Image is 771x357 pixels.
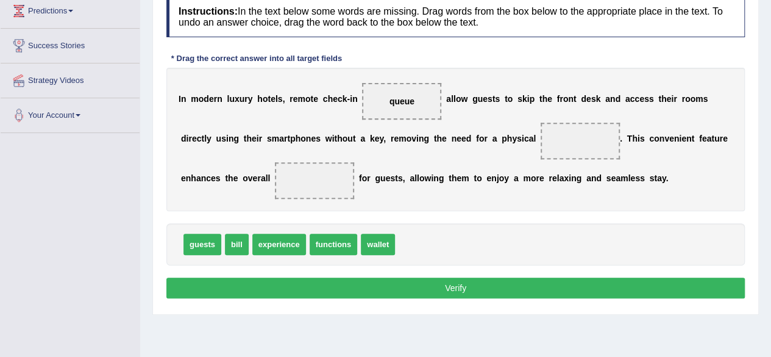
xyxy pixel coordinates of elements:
[244,94,247,104] b: r
[671,94,673,104] b: i
[246,134,252,143] b: h
[209,94,214,104] b: e
[252,234,306,255] span: experience
[531,173,536,183] b: o
[248,94,253,104] b: y
[191,94,198,104] b: m
[268,94,271,104] b: t
[477,173,482,183] b: o
[461,134,466,143] b: e
[571,173,577,183] b: n
[569,173,571,183] b: i
[235,94,240,104] b: x
[424,134,429,143] b: g
[350,94,352,104] b: i
[283,94,285,104] b: ,
[552,173,557,183] b: e
[508,94,513,104] b: o
[394,134,399,143] b: e
[586,94,591,104] b: e
[252,134,257,143] b: e
[706,134,711,143] b: a
[673,94,677,104] b: r
[179,94,181,104] b: I
[316,134,321,143] b: s
[188,134,191,143] b: r
[343,94,347,104] b: k
[227,94,229,104] b: l
[596,173,602,183] b: d
[517,134,522,143] b: s
[290,94,293,104] b: r
[439,173,444,183] b: g
[207,134,211,143] b: y
[253,173,258,183] b: e
[549,173,552,183] b: r
[640,134,645,143] b: s
[379,134,383,143] b: y
[300,134,306,143] b: o
[362,83,441,120] span: Drop target
[197,134,202,143] b: c
[360,134,365,143] b: a
[669,134,674,143] b: e
[533,134,536,143] b: l
[466,134,472,143] b: d
[297,94,305,104] b: m
[446,94,451,104] b: a
[499,173,505,183] b: o
[419,173,425,183] b: o
[491,173,497,183] b: n
[411,134,416,143] b: v
[627,134,633,143] b: T
[539,94,542,104] b: t
[522,94,527,104] b: k
[632,134,638,143] b: h
[216,134,222,143] b: u
[686,134,692,143] b: n
[389,96,414,106] span: queue
[293,94,298,104] b: e
[166,278,745,298] button: Verify
[577,173,582,183] b: g
[386,173,391,183] b: e
[257,94,263,104] b: h
[702,134,707,143] b: e
[244,134,247,143] b: t
[431,173,433,183] b: i
[714,134,720,143] b: u
[333,94,338,104] b: e
[370,134,375,143] b: k
[560,173,564,183] b: a
[620,134,622,143] b: .
[457,173,461,183] b: e
[229,134,234,143] b: n
[362,173,368,183] b: o
[522,134,524,143] b: i
[201,134,204,143] b: t
[563,94,569,104] b: o
[259,134,262,143] b: r
[560,94,563,104] b: r
[416,134,419,143] b: i
[486,173,491,183] b: e
[541,123,620,159] span: Drop target
[347,134,353,143] b: u
[204,134,207,143] b: l
[649,134,654,143] b: c
[407,134,412,143] b: o
[504,173,509,183] b: y
[243,173,248,183] b: o
[523,173,530,183] b: m
[391,134,394,143] b: r
[191,173,196,183] b: h
[664,134,669,143] b: v
[433,173,439,183] b: n
[267,134,272,143] b: s
[452,173,457,183] b: h
[434,134,437,143] b: t
[1,63,140,94] a: Strategy Videos
[183,234,221,255] span: guests
[634,94,639,104] b: c
[711,134,714,143] b: t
